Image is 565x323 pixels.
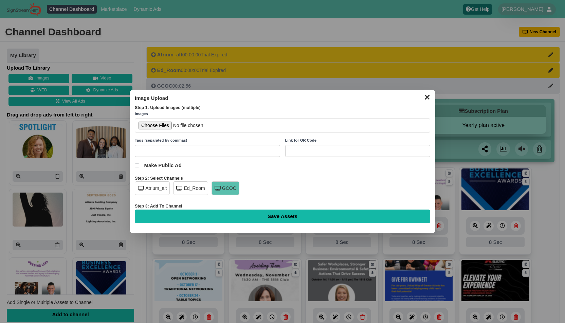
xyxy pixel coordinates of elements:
label: Images [135,111,430,117]
label: Tags (separated by commas) [135,138,280,144]
button: ✕ [420,91,434,102]
div: Step 1: Upload Images (multiple) [135,105,430,111]
div: Step 2: Select Channels [135,176,430,182]
h3: Image Upload [135,95,430,102]
input: Save Assets [135,210,430,223]
div: Ed_Room [173,181,208,195]
div: Step 3: Add To Channel [135,203,430,210]
label: Link for QR Code [285,138,431,144]
div: GCOC [212,181,239,195]
input: Make Public Ad [135,163,139,168]
label: Make Public Ad [135,162,430,169]
div: Atrium_alt [135,181,170,195]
